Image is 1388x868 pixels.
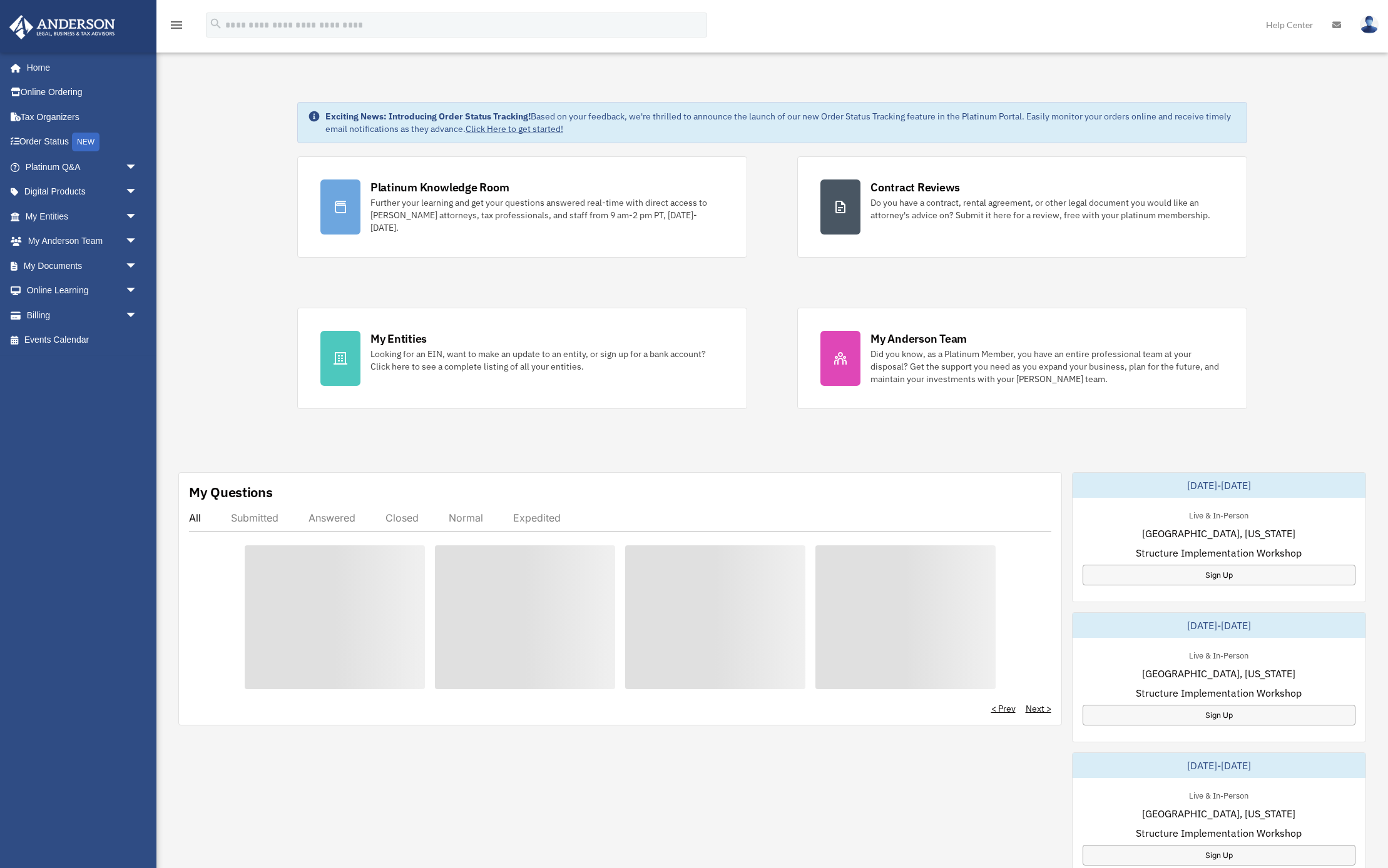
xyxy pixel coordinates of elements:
img: Anderson Advisors Platinum Portal [6,15,119,39]
div: [DATE]-[DATE] [1073,473,1366,498]
a: Sign Up [1083,565,1356,585]
span: [GEOGRAPHIC_DATA], [US_STATE] [1142,666,1295,681]
span: arrow_drop_down [125,154,150,180]
div: Contract Reviews [870,179,960,195]
span: Structure Implementation Workshop [1136,825,1302,840]
div: My Anderson Team [870,331,967,346]
a: Sign Up [1083,705,1356,725]
div: Live & In-Person [1179,508,1258,521]
a: < Prev [991,702,1016,715]
span: Structure Implementation Workshop [1136,545,1302,560]
a: My Entitiesarrow_drop_down [9,204,156,229]
span: arrow_drop_down [125,253,150,279]
i: search [209,17,223,31]
div: Closed [385,512,419,524]
strong: Exciting News: Introducing Order Status Tracking! [325,111,531,122]
a: My Documentsarrow_drop_down [9,253,156,278]
img: User Pic [1360,16,1379,34]
span: arrow_drop_down [125,278,150,304]
div: Looking for an EIN, want to make an update to an entity, or sign up for a bank account? Click her... [370,348,724,373]
div: Further your learning and get your questions answered real-time with direct access to [PERSON_NAM... [370,196,724,234]
span: [GEOGRAPHIC_DATA], [US_STATE] [1142,806,1295,821]
span: arrow_drop_down [125,179,150,205]
a: My Anderson Teamarrow_drop_down [9,229,156,254]
a: Platinum Q&Aarrow_drop_down [9,154,156,179]
span: arrow_drop_down [125,204,150,230]
div: Live & In-Person [1179,648,1258,661]
i: menu [169,18,184,33]
a: Billingarrow_drop_down [9,303,156,328]
span: arrow_drop_down [125,303,150,328]
a: Online Ordering [9,80,156,105]
div: Expedited [513,512,561,524]
a: Next > [1026,702,1051,715]
a: Online Learningarrow_drop_down [9,278,156,303]
a: Digital Productsarrow_drop_down [9,179,156,204]
div: Platinum Knowledge Room [370,179,509,195]
div: Submitted [231,512,278,524]
div: [DATE]-[DATE] [1073,753,1366,778]
a: Platinum Knowledge Room Further your learning and get your questions answered real-time with dire... [297,156,747,258]
div: Normal [449,512,483,524]
a: Click Here to get started! [466,123,563,134]
div: My Entities [370,331,427,346]
div: Live & In-Person [1179,788,1258,801]
span: [GEOGRAPHIC_DATA], [US_STATE] [1142,526,1295,541]
a: Tax Organizers [9,104,156,129]
a: menu [169,22,184,33]
span: arrow_drop_down [125,229,150,255]
a: Sign Up [1083,845,1356,865]
div: Based on your feedback, we're thrilled to announce the launch of our new Order Status Tracking fe... [325,110,1237,135]
div: Do you have a contract, rental agreement, or other legal document you would like an attorney's ad... [870,196,1224,221]
div: Answered [309,512,355,524]
a: Order StatusNEW [9,129,156,155]
a: Home [9,55,150,80]
span: Structure Implementation Workshop [1136,685,1302,700]
a: Events Calendar [9,328,156,353]
div: My Questions [189,483,273,502]
a: Contract Reviews Do you have a contract, rental agreement, or other legal document you would like... [797,156,1247,258]
div: All [189,512,201,524]
a: My Anderson Team Did you know, as a Platinum Member, you have an entire professional team at your... [797,308,1247,409]
div: [DATE]-[DATE] [1073,613,1366,638]
a: My Entities Looking for an EIN, want to make an update to an entity, or sign up for a bank accoun... [297,308,747,409]
div: NEW [72,133,100,151]
div: Did you know, as a Platinum Member, you have an entire professional team at your disposal? Get th... [870,348,1224,385]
